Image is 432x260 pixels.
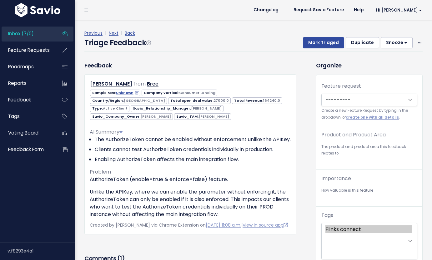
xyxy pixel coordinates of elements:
span: | [104,30,108,36]
a: Help [349,5,369,15]
button: Snooze [381,37,413,48]
span: Created by [PERSON_NAME] via Chrome Extension on | [90,222,288,228]
a: Feedback form [2,142,52,157]
label: Importance [321,175,351,182]
p: AuthorizeToken (enable=true & enforce=false) feature. [90,176,291,183]
span: Country/Region: [90,97,167,104]
a: create one with all details [346,115,399,120]
span: Voting Board [8,130,38,136]
li: Enabling AuthorizeToken affects the main integration flow. [95,156,291,163]
span: Problem [90,168,111,175]
span: Roadmaps [8,63,34,70]
p: Unlike the APIKey, where we can enable the parameter without enforcing it, the AuthorizeToken can... [90,188,291,218]
span: Tags [8,113,20,120]
span: [PERSON_NAME] [140,114,171,119]
span: AI Summary [90,128,123,135]
span: [PERSON_NAME] [198,114,229,119]
span: 27000.0 [213,98,229,103]
a: Next [109,30,118,36]
a: Roadmaps [2,60,52,74]
label: Product and Product Area [321,131,386,139]
small: The product and product area this feedback relates to [321,144,417,157]
h4: Triage Feedback [84,37,151,48]
span: Company vertical: [142,90,217,96]
button: Duplicate [346,37,379,48]
span: [PERSON_NAME] [191,106,222,111]
small: Create a new Feature Request by typing in the dropdown, or . [321,107,417,121]
span: Changelog [254,8,279,12]
small: How valuable is this feature [321,187,417,194]
div: v.f8293e4a1 [8,243,75,259]
button: Mark Triaged [303,37,344,48]
a: Reports [2,76,52,91]
option: Flinks connect [325,225,412,233]
span: Total open deal value: [168,97,231,104]
span: Sample MRR: [90,90,140,96]
a: Hi [PERSON_NAME] [369,5,427,15]
span: Consumer Lending [179,90,215,95]
span: Type: [90,105,129,112]
span: Active Client [103,106,128,111]
label: Tags [321,212,333,219]
a: Voting Board [2,126,52,140]
img: logo-white.9d6f32f41409.svg [13,3,62,17]
span: Inbox (7/0) [8,30,34,37]
li: Clients cannot test AuthorizeToken credentials individually in production. [95,146,291,153]
span: Total Revenue: [232,97,282,104]
li: The AuthorizeToken cannot be enabled without enforcement unlike the APIKey. [95,136,291,143]
a: [DATE] 11:08 a.m. [206,222,241,228]
span: Savio_Company_Owner: [90,113,173,120]
span: from [133,80,146,87]
a: Feature Requests [2,43,52,57]
span: Reports [8,80,27,86]
span: Feedback [8,96,31,103]
span: 164240.0 [263,98,280,103]
a: Back [125,30,135,36]
span: Feature Requests [8,47,50,53]
a: Previous [84,30,103,36]
span: [GEOGRAPHIC_DATA] [124,98,165,103]
a: Unknown [116,90,138,95]
h3: Organize [316,61,423,70]
a: [PERSON_NAME] [90,80,132,87]
a: Feedback [2,93,52,107]
span: Feedback form [8,146,44,153]
span: Savio_TAM: [174,113,231,120]
a: Bree [147,80,158,87]
label: Feature request [321,82,361,90]
a: View in source app [243,222,288,228]
span: Savio_Relationship_Manager: [131,105,224,112]
span: | [120,30,123,36]
a: Inbox (7/0) [2,27,52,41]
a: Tags [2,109,52,124]
a: Request Savio Feature [289,5,349,15]
span: Hi [PERSON_NAME] [376,8,422,12]
h3: Feedback [84,61,112,70]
